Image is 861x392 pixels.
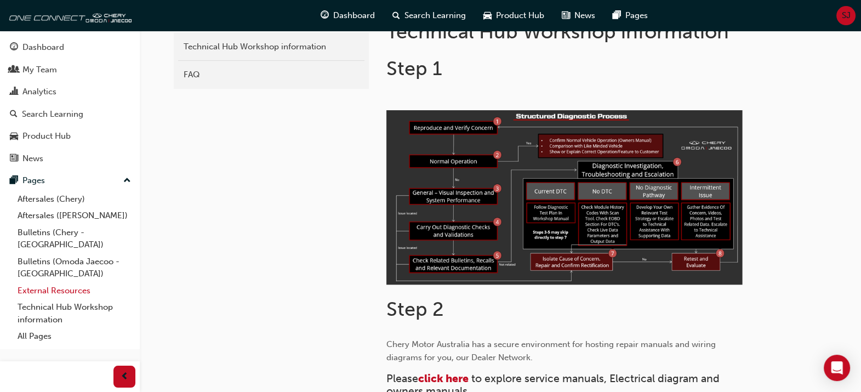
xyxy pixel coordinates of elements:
h1: Technical Hub Workshop information [386,20,746,44]
span: Pages [625,9,648,22]
span: search-icon [10,110,18,120]
span: Step 1 [386,56,442,80]
a: search-iconSearch Learning [384,4,475,27]
span: pages-icon [613,9,621,22]
button: Pages [4,171,135,191]
div: Search Learning [22,108,83,121]
a: Analytics [4,82,135,102]
a: Aftersales (Chery) [13,191,135,208]
div: Technical Hub Workshop information [184,41,359,53]
span: Product Hub [496,9,544,22]
a: Technical Hub Workshop information [178,37,364,56]
div: Analytics [22,86,56,98]
a: click here [418,372,469,385]
button: DashboardMy TeamAnalyticsSearch LearningProduct HubNews [4,35,135,171]
a: External Resources [13,282,135,299]
img: oneconnect [5,4,132,26]
a: All Pages [13,328,135,345]
a: Search Learning [4,104,135,124]
div: My Team [22,64,57,76]
span: chart-icon [10,87,18,97]
div: Pages [22,174,45,187]
a: Technical Hub Workshop information [13,299,135,328]
div: News [22,152,43,165]
div: Dashboard [22,41,64,54]
a: guage-iconDashboard [312,4,384,27]
span: search-icon [392,9,400,22]
a: Dashboard [4,37,135,58]
div: Open Intercom Messenger [824,355,850,381]
a: FAQ [178,65,364,84]
span: up-icon [123,174,131,188]
span: Search Learning [404,9,466,22]
span: Step 2 [386,297,444,321]
span: people-icon [10,65,18,75]
a: car-iconProduct Hub [475,4,553,27]
div: Product Hub [22,130,71,143]
span: guage-icon [321,9,329,22]
a: Bulletins (Omoda Jaecoo - [GEOGRAPHIC_DATA]) [13,253,135,282]
span: SJ [842,9,851,22]
a: My Team [4,60,135,80]
span: Please [386,372,418,385]
a: Product Hub [4,126,135,146]
span: Chery Motor Australia has a secure environment for hosting repair manuals and wiring diagrams for... [386,339,718,362]
span: prev-icon [121,370,129,384]
span: Dashboard [333,9,375,22]
span: news-icon [562,9,570,22]
a: news-iconNews [553,4,604,27]
span: car-icon [10,132,18,141]
span: news-icon [10,154,18,164]
span: pages-icon [10,176,18,186]
a: News [4,149,135,169]
a: Aftersales ([PERSON_NAME]) [13,207,135,224]
a: pages-iconPages [604,4,657,27]
div: FAQ [184,69,359,81]
a: Bulletins (Chery - [GEOGRAPHIC_DATA]) [13,224,135,253]
span: guage-icon [10,43,18,53]
button: SJ [836,6,856,25]
span: car-icon [483,9,492,22]
span: News [574,9,595,22]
